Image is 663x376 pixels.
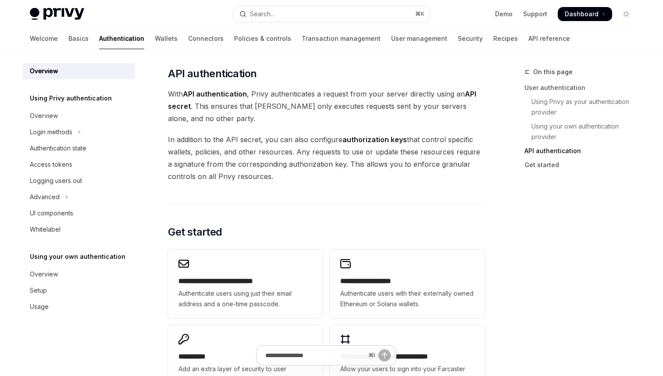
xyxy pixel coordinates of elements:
[178,288,312,309] span: Authenticate users using just their email address and a one-time passcode.
[30,111,58,121] div: Overview
[23,173,135,189] a: Logging users out
[30,269,58,279] div: Overview
[30,8,84,20] img: light logo
[524,144,640,158] a: API authentication
[565,10,599,18] span: Dashboard
[524,158,640,172] a: Get started
[23,157,135,172] a: Access tokens
[619,7,633,21] button: Toggle dark mode
[23,63,135,79] a: Overview
[30,28,58,49] a: Welcome
[168,88,484,125] span: With , Privy authenticates a request from your server directly using an . This ensures that [PERS...
[533,67,573,77] span: On this page
[183,90,247,98] strong: API authentication
[23,299,135,315] a: Usage
[168,225,222,239] span: Get started
[30,127,72,137] div: Login methods
[23,222,135,237] a: Whitelabel
[558,7,612,21] a: Dashboard
[493,28,518,49] a: Recipes
[340,288,474,309] span: Authenticate users with their externally owned Ethereum or Solana wallets.
[233,6,430,22] button: Open search
[23,205,135,221] a: UI components
[30,251,125,262] h5: Using your own authentication
[458,28,483,49] a: Security
[168,133,484,183] span: In addition to the API secret, you can also configure that control specific wallets, policies, an...
[391,28,447,49] a: User management
[378,349,391,362] button: Send message
[30,159,72,170] div: Access tokens
[265,346,365,365] input: Ask a question...
[99,28,144,49] a: Authentication
[30,143,86,154] div: Authentication state
[168,67,257,81] span: API authentication
[524,81,640,95] a: User authentication
[23,108,135,124] a: Overview
[188,28,224,49] a: Connectors
[30,224,61,235] div: Whitelabel
[30,192,60,202] div: Advanced
[23,266,135,282] a: Overview
[302,28,381,49] a: Transaction management
[30,208,73,218] div: UI components
[30,93,112,104] h5: Using Privy authentication
[23,283,135,298] a: Setup
[68,28,89,49] a: Basics
[30,285,47,296] div: Setup
[250,9,274,19] div: Search...
[415,11,424,18] span: ⌘ K
[524,95,640,119] a: Using Privy as your authentication provider
[30,301,49,312] div: Usage
[30,66,58,76] div: Overview
[30,175,82,186] div: Logging users out
[330,250,484,318] a: **** **** **** ****Authenticate users with their externally owned Ethereum or Solana wallets.
[23,140,135,156] a: Authentication state
[155,28,178,49] a: Wallets
[523,10,547,18] a: Support
[234,28,291,49] a: Policies & controls
[23,124,135,140] button: Toggle Login methods section
[495,10,513,18] a: Demo
[528,28,570,49] a: API reference
[342,135,407,144] strong: authorization keys
[23,189,135,205] button: Toggle Advanced section
[524,119,640,144] a: Using your own authentication provider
